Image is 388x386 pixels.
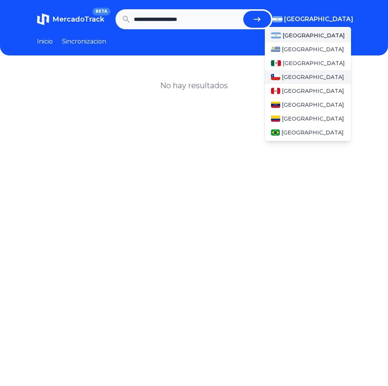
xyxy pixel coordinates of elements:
[160,80,228,91] h1: No hay resultados
[271,116,280,122] img: Colombia
[281,129,344,136] span: [GEOGRAPHIC_DATA]
[271,74,280,80] img: Chile
[265,70,351,84] a: Chile[GEOGRAPHIC_DATA]
[265,29,351,42] a: Argentina[GEOGRAPHIC_DATA]
[265,56,351,70] a: Mexico[GEOGRAPHIC_DATA]
[273,16,283,22] img: Argentina
[265,126,351,139] a: Brasil[GEOGRAPHIC_DATA]
[282,115,344,123] span: [GEOGRAPHIC_DATA]
[282,87,344,95] span: [GEOGRAPHIC_DATA]
[271,129,280,136] img: Brasil
[271,60,281,66] img: Mexico
[284,15,353,24] span: [GEOGRAPHIC_DATA]
[265,84,351,98] a: Peru[GEOGRAPHIC_DATA]
[62,37,106,46] a: Sincronizacion
[271,46,280,52] img: Uruguay
[265,42,351,56] a: Uruguay[GEOGRAPHIC_DATA]
[283,59,345,67] span: [GEOGRAPHIC_DATA]
[282,45,344,53] span: [GEOGRAPHIC_DATA]
[282,101,344,109] span: [GEOGRAPHIC_DATA]
[265,112,351,126] a: Colombia[GEOGRAPHIC_DATA]
[271,102,280,108] img: Venezuela
[282,73,344,81] span: [GEOGRAPHIC_DATA]
[37,13,104,25] a: MercadoTrackBETA
[273,15,351,24] button: [GEOGRAPHIC_DATA]
[37,37,53,46] a: Inicio
[37,13,49,25] img: MercadoTrack
[52,15,104,23] span: MercadoTrack
[271,32,281,39] img: Argentina
[92,8,110,15] span: BETA
[283,32,345,39] span: [GEOGRAPHIC_DATA]
[271,88,280,94] img: Peru
[265,98,351,112] a: Venezuela[GEOGRAPHIC_DATA]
